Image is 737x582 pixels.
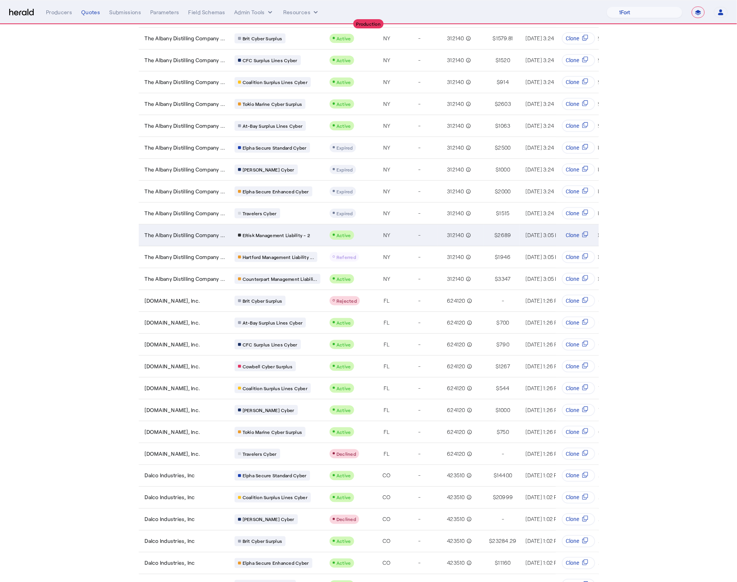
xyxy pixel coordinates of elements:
[336,364,351,369] span: Active
[384,428,390,436] span: FL
[145,537,195,545] span: Dalco Industries, Inc
[145,100,225,108] span: The Albany Distilling Company ...
[495,188,498,195] span: $
[418,406,420,414] span: -
[566,188,579,195] span: Clone
[145,78,225,86] span: The Albany Distilling Company ...
[418,78,420,86] span: -
[465,450,472,458] mat-icon: info_outline
[447,384,465,392] span: 624120
[526,122,563,129] span: [DATE] 3:24 PM
[383,275,391,283] span: NY
[243,495,307,501] span: Coalition Surplus Lines Cyber
[145,231,225,239] span: The Albany Distilling Company ...
[566,78,579,86] span: Clone
[145,297,200,305] span: [DOMAIN_NAME], Inc.
[418,253,420,261] span: -
[500,428,509,436] span: 750
[145,209,225,217] span: The Albany Distilling Company ...
[384,341,390,348] span: FL
[497,319,500,326] span: $
[336,342,351,347] span: Active
[383,188,391,195] span: NY
[243,167,294,173] span: [PERSON_NAME] Cyber
[566,275,579,283] span: Clone
[243,407,294,413] span: [PERSON_NAME] Cyber
[562,557,596,569] button: Clone
[383,56,391,64] span: NY
[447,450,465,458] span: 624120
[145,341,200,348] span: [DOMAIN_NAME], Inc.
[526,210,563,216] span: [DATE] 3:24 PM
[493,494,496,501] span: $
[562,535,596,547] button: Clone
[243,210,277,216] span: Travelers Cyber
[498,188,511,195] span: 2000
[145,35,225,42] span: The Albany Distilling Company ...
[502,450,504,458] span: -
[465,472,472,480] mat-icon: info_outline
[336,211,353,216] span: Expired
[447,231,464,239] span: 312140
[498,144,511,152] span: 2500
[526,341,562,348] span: [DATE] 1:26 PM
[465,384,472,392] mat-icon: info_outline
[384,450,390,458] span: FL
[418,559,420,567] span: -
[495,275,498,283] span: $
[447,209,464,217] span: 312140
[499,209,510,217] span: 1515
[81,8,100,16] div: Quotes
[336,429,351,435] span: Active
[465,341,472,348] mat-icon: info_outline
[418,275,420,283] span: -
[384,406,390,414] span: FL
[562,54,596,66] button: Clone
[243,254,314,260] span: Hartford Management Liability ...
[566,297,579,305] span: Clone
[447,35,464,42] span: 312140
[496,166,499,173] span: $
[109,8,141,16] div: Submissions
[494,472,497,480] span: $
[336,473,351,478] span: Active
[145,188,225,195] span: The Albany Distilling Company ...
[243,451,277,457] span: Travelers Cyber
[336,495,351,500] span: Active
[336,167,353,172] span: Expired
[336,58,351,63] span: Active
[493,35,496,42] span: $
[447,122,464,130] span: 312140
[418,297,420,305] span: -
[526,144,563,151] span: [DATE] 3:24 PM
[447,144,464,152] span: 312140
[562,120,596,132] button: Clone
[562,513,596,526] button: Clone
[382,472,391,480] span: CO
[336,517,356,522] span: Declined
[447,428,465,436] span: 624120
[464,209,471,217] mat-icon: info_outline
[562,98,596,110] button: Clone
[383,100,391,108] span: NY
[447,188,464,195] span: 312140
[492,537,517,545] span: 23284.29
[418,188,420,195] span: -
[418,450,420,458] span: -
[447,363,465,370] span: 624120
[562,295,596,307] button: Clone
[447,494,465,501] span: 423510
[243,188,309,195] span: Elpha Secure Enhanced Cyber
[526,363,562,369] span: [DATE] 1:26 PM
[489,537,492,545] span: $
[566,384,579,392] span: Clone
[464,166,471,173] mat-icon: info_outline
[500,78,509,86] span: 914
[447,472,465,480] span: 423510
[566,406,579,414] span: Clone
[566,209,579,217] span: Clone
[496,406,499,414] span: $
[383,253,391,261] span: NY
[336,189,353,194] span: Expired
[465,406,472,414] mat-icon: info_outline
